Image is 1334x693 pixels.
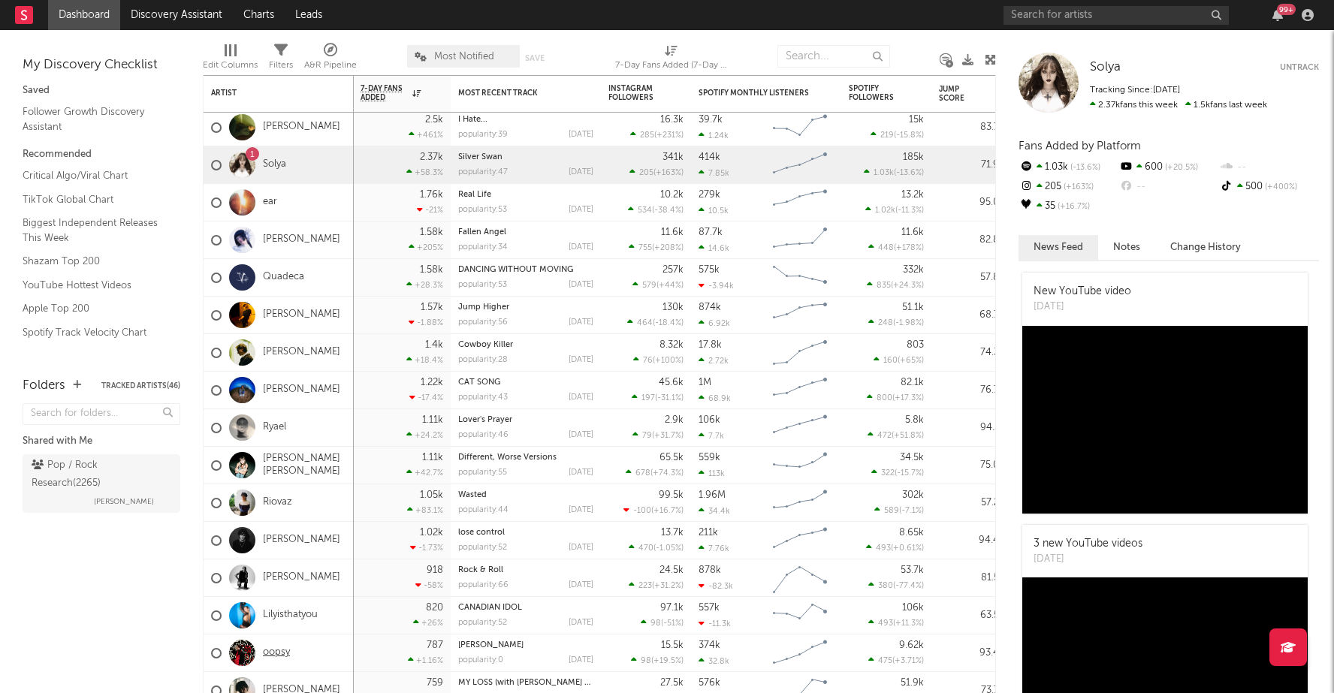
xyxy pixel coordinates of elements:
div: 6.92k [699,318,730,328]
div: 51.1k [902,303,924,312]
a: Shazam Top 200 [23,253,165,270]
div: Edit Columns [203,56,258,74]
div: 76.7 [939,381,999,399]
div: Jump Score [939,85,976,103]
div: popularity: 46 [458,431,509,439]
span: -100 [633,507,651,515]
span: 248 [878,319,893,327]
div: [DATE] [569,168,593,176]
div: +42.7 % [406,468,443,478]
span: 534 [638,206,652,215]
div: Cowboy Killer [458,341,593,349]
div: popularity: 28 [458,356,508,364]
span: 160 [883,357,898,365]
div: 45.6k [659,378,684,387]
span: +74.3 % [653,469,681,478]
div: CAT SONG [458,378,593,387]
div: [DATE] [1034,300,1131,315]
div: 82.8 [939,231,999,249]
span: -38.4 % [654,206,681,215]
div: A&R Pipeline [304,56,357,74]
span: -18.4 % [655,319,681,327]
button: Tracked Artists(46) [101,382,180,390]
div: 2.37k [420,152,443,162]
div: 68.9k [699,393,731,403]
a: [PERSON_NAME] [263,346,340,359]
div: ( ) [627,318,684,327]
input: Search for artists [1004,6,1229,25]
div: +58.3 % [406,167,443,177]
div: 16.3k [660,115,684,125]
svg: Chart title [766,146,834,184]
div: [DATE] [569,243,593,252]
div: Spotify Followers [849,84,901,102]
span: -15.8 % [896,131,922,140]
div: [DATE] [569,506,593,514]
div: Filters [269,38,293,81]
div: Pop / Rock Research ( 2265 ) [32,456,168,493]
input: Search for folders... [23,403,180,425]
div: 94.4 [939,532,999,550]
div: 1.58k [420,227,443,237]
span: -11.3 % [898,206,922,215]
div: 65.5k [659,453,684,463]
a: Critical Algo/Viral Chart [23,167,165,184]
a: [PERSON_NAME] [458,641,524,649]
div: [DATE] [569,206,593,214]
span: [PERSON_NAME] [94,493,154,511]
div: DANCING WITHOUT MOVING [458,266,593,274]
div: Saved [23,82,180,100]
span: -31.1 % [657,394,681,402]
div: 68.7 [939,306,999,324]
a: Biggest Independent Releases This Week [23,215,165,246]
span: 678 [635,469,650,478]
div: 3 new YouTube videos [1034,536,1142,552]
div: 874k [699,303,721,312]
span: +16.7 % [653,507,681,515]
a: Apple Top 200 [23,300,165,317]
span: +31.7 % [654,432,681,440]
a: Pop / Rock Research(2265)[PERSON_NAME] [23,454,180,513]
div: 13.2k [901,190,924,200]
div: [DATE] [569,469,593,477]
div: Artist [211,89,324,98]
div: +83.1 % [407,505,443,515]
span: Solya [1090,61,1121,74]
a: [PERSON_NAME] [263,234,340,246]
span: -13.6 % [1068,164,1100,172]
div: [DATE] [569,393,593,402]
div: 7-Day Fans Added (7-Day Fans Added) [615,56,728,74]
div: +205 % [409,243,443,252]
div: 15k [909,115,924,125]
div: 279k [699,190,720,200]
div: popularity: 53 [458,206,507,214]
a: Cowboy Killer [458,341,513,349]
div: 414k [699,152,720,162]
span: 448 [878,244,894,252]
div: 7.7k [699,431,724,441]
div: -- [1118,177,1218,197]
a: Solya [1090,60,1121,75]
div: 34.5k [900,453,924,463]
a: Rock & Roll [458,566,503,574]
span: +16.7 % [1055,203,1090,211]
button: Change History [1155,235,1256,260]
div: ( ) [623,505,684,515]
span: -7.1 % [901,507,922,515]
div: Wasted [458,491,593,499]
span: +231 % [656,131,681,140]
span: +44 % [659,282,681,290]
span: Fans Added by Platform [1019,140,1141,152]
a: Real Life [458,191,491,199]
div: 2.9k [665,415,684,425]
svg: Chart title [766,372,834,409]
a: Quadeca [263,271,304,284]
div: ( ) [866,543,924,553]
span: 470 [638,544,653,553]
div: 5.8k [905,415,924,425]
div: Filters [269,56,293,74]
div: ( ) [629,167,684,177]
div: 559k [699,453,720,463]
div: ( ) [632,280,684,290]
span: Most Notified [434,52,494,62]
